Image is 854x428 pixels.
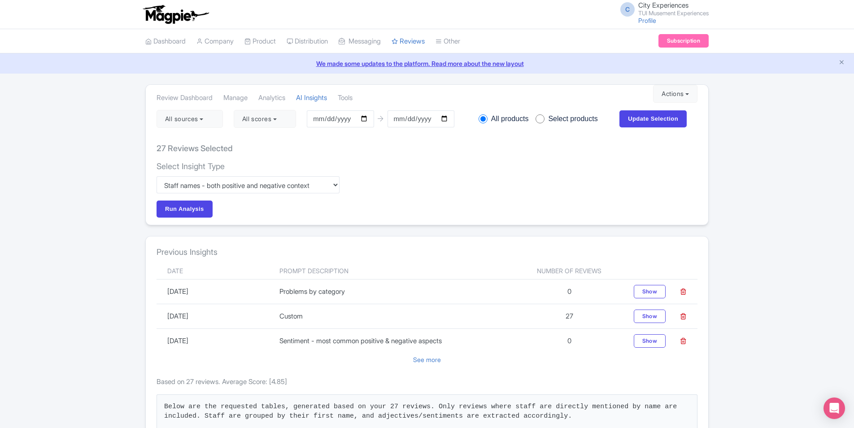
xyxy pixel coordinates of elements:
[157,377,697,387] p: Based on 27 reviews. Average Score: [4.85]
[145,29,186,54] a: Dashboard
[339,29,381,54] a: Messaging
[436,29,460,54] a: Other
[274,304,510,329] td: Custom
[157,262,274,280] th: Date
[491,114,529,124] span: All products
[838,58,845,68] button: Close announcement
[287,29,328,54] a: Distribution
[157,280,274,304] td: [DATE]
[634,285,666,298] div: Show
[620,2,635,17] span: C
[244,29,276,54] a: Product
[638,10,709,16] small: TUI Musement Experiences
[510,304,628,329] td: 27
[157,110,223,128] button: All sources
[658,34,709,48] a: Subscription
[338,86,353,110] a: Tools
[196,29,234,54] a: Company
[157,304,274,329] td: [DATE]
[510,262,628,280] th: Number of Reviews
[638,17,656,24] a: Profile
[638,1,688,9] span: City Experiences
[296,86,327,110] a: AI Insights
[653,85,697,103] button: Actions
[548,114,597,124] span: Select products
[157,201,213,218] input: Run Analysis
[157,162,340,171] h4: Select Insight Type
[157,329,274,354] td: [DATE]
[234,110,296,128] button: All scores
[274,280,510,304] td: Problems by category
[510,329,628,354] td: 0
[392,29,425,54] a: Reviews
[141,4,210,24] img: logo-ab69f6fb50320c5b225c76a69d11143b.png
[274,262,510,280] th: Prompt Description
[274,329,510,354] td: Sentiment - most common positive & negative aspects
[615,2,709,16] a: C City Experiences TUI Musement Experiences
[164,402,690,422] p: Below are the requested tables, generated based on your 27 reviews. Only reviews where staff are ...
[510,280,628,304] td: 0
[223,86,248,110] a: Manage
[157,247,697,257] h4: Previous Insights
[634,310,666,323] div: Show
[634,334,666,348] div: Show
[5,59,849,68] a: We made some updates to the platform. Read more about the new layout
[258,86,285,110] a: Analytics
[619,110,687,127] input: Update Selection
[157,86,213,110] a: Review Dashboard
[157,349,697,370] p: See more
[823,397,845,419] div: Open Intercom Messenger
[157,142,233,154] p: 27 Reviews Selected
